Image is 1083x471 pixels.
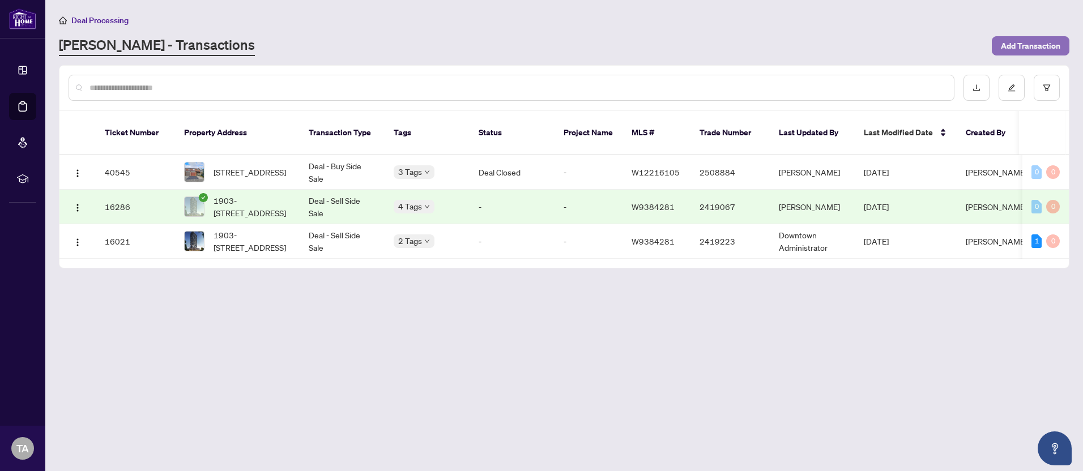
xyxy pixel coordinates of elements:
[864,236,889,246] span: [DATE]
[957,111,1025,155] th: Created By
[185,162,204,182] img: thumbnail-img
[59,36,255,56] a: [PERSON_NAME] - Transactions
[73,169,82,178] img: Logo
[963,75,990,101] button: download
[214,166,286,178] span: [STREET_ADDRESS]
[300,224,385,259] td: Deal - Sell Side Sale
[73,238,82,247] img: Logo
[622,111,690,155] th: MLS #
[470,155,555,190] td: Deal Closed
[1046,234,1060,248] div: 0
[1031,200,1042,213] div: 0
[690,224,770,259] td: 2419223
[999,75,1025,101] button: edit
[69,198,87,216] button: Logo
[9,8,36,29] img: logo
[690,111,770,155] th: Trade Number
[398,165,422,178] span: 3 Tags
[1034,75,1060,101] button: filter
[632,202,675,212] span: W9384281
[1046,165,1060,179] div: 0
[185,232,204,251] img: thumbnail-img
[175,111,300,155] th: Property Address
[770,190,855,224] td: [PERSON_NAME]
[992,36,1069,55] button: Add Transaction
[398,234,422,247] span: 2 Tags
[1031,234,1042,248] div: 1
[300,190,385,224] td: Deal - Sell Side Sale
[966,167,1027,177] span: [PERSON_NAME]
[690,155,770,190] td: 2508884
[73,203,82,212] img: Logo
[864,126,933,139] span: Last Modified Date
[855,111,957,155] th: Last Modified Date
[424,204,430,209] span: down
[300,111,385,155] th: Transaction Type
[864,167,889,177] span: [DATE]
[864,202,889,212] span: [DATE]
[470,224,555,259] td: -
[300,155,385,190] td: Deal - Buy Side Sale
[96,155,175,190] td: 40545
[770,224,855,259] td: Downtown Administrator
[470,111,555,155] th: Status
[1001,37,1060,55] span: Add Transaction
[59,16,67,24] span: home
[555,155,622,190] td: -
[71,15,129,25] span: Deal Processing
[185,197,204,216] img: thumbnail-img
[69,232,87,250] button: Logo
[632,236,675,246] span: W9384281
[973,84,980,92] span: download
[214,229,291,254] span: 1903-[STREET_ADDRESS]
[16,440,29,456] span: TA
[966,202,1027,212] span: [PERSON_NAME]
[555,111,622,155] th: Project Name
[199,193,208,202] span: check-circle
[424,238,430,244] span: down
[690,190,770,224] td: 2419067
[96,224,175,259] td: 16021
[398,200,422,213] span: 4 Tags
[1043,84,1051,92] span: filter
[1046,200,1060,213] div: 0
[632,167,680,177] span: W12216105
[555,190,622,224] td: -
[1031,165,1042,179] div: 0
[96,190,175,224] td: 16286
[1008,84,1016,92] span: edit
[770,155,855,190] td: [PERSON_NAME]
[69,163,87,181] button: Logo
[1038,431,1072,465] button: Open asap
[470,190,555,224] td: -
[966,236,1027,246] span: [PERSON_NAME]
[770,111,855,155] th: Last Updated By
[424,169,430,175] span: down
[214,194,291,219] span: 1903-[STREET_ADDRESS]
[96,111,175,155] th: Ticket Number
[555,224,622,259] td: -
[385,111,470,155] th: Tags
